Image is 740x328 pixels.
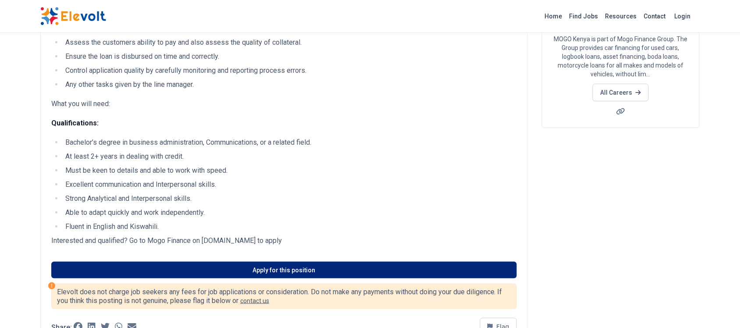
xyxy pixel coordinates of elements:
[51,262,517,278] a: Apply for this position
[63,207,517,218] li: Able to adapt quickly and work independently.
[63,193,517,204] li: Strong Analytical and Interpersonal skills.
[63,65,517,76] li: Control application quality by carefully monitoring and reporting process errors.
[63,51,517,62] li: Ensure the loan is disbursed on time and correctly.
[541,9,566,23] a: Home
[63,221,517,232] li: Fluent in English and Kiswahili.
[57,288,511,305] p: Elevolt does not charge job seekers any fees for job applications or consideration. Do not make a...
[696,286,740,328] iframe: Chat Widget
[240,297,269,304] a: contact us
[669,7,696,25] a: Login
[63,165,517,176] li: Must be keen to details and able to work with speed.
[542,139,700,261] iframe: Advertisement
[602,9,640,23] a: Resources
[51,118,517,128] p: ​​​​​​​
[51,99,517,109] p: What you will need:
[63,151,517,162] li: At least 2+ years in dealing with credit.
[593,84,648,101] a: All Careers
[553,35,689,78] p: MOGO Kenya is part of Mogo Finance Group. The Group provides car financing for used cars, logbook...
[566,9,602,23] a: Find Jobs
[63,137,517,148] li: Bachelor’s degree in business administration, Communications, or a related field.
[63,79,517,90] li: Any other tasks given by the line manager.
[640,9,669,23] a: Contact
[51,235,517,246] p: Interested and qualified? Go to Mogo Finance on [DOMAIN_NAME] to apply
[63,37,517,48] li: Assess the customers ability to pay and also assess the quality of collateral.
[51,119,99,127] strong: Qualifications:
[40,7,106,25] img: Elevolt
[63,179,517,190] li: Excellent communication and Interpersonal skills.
